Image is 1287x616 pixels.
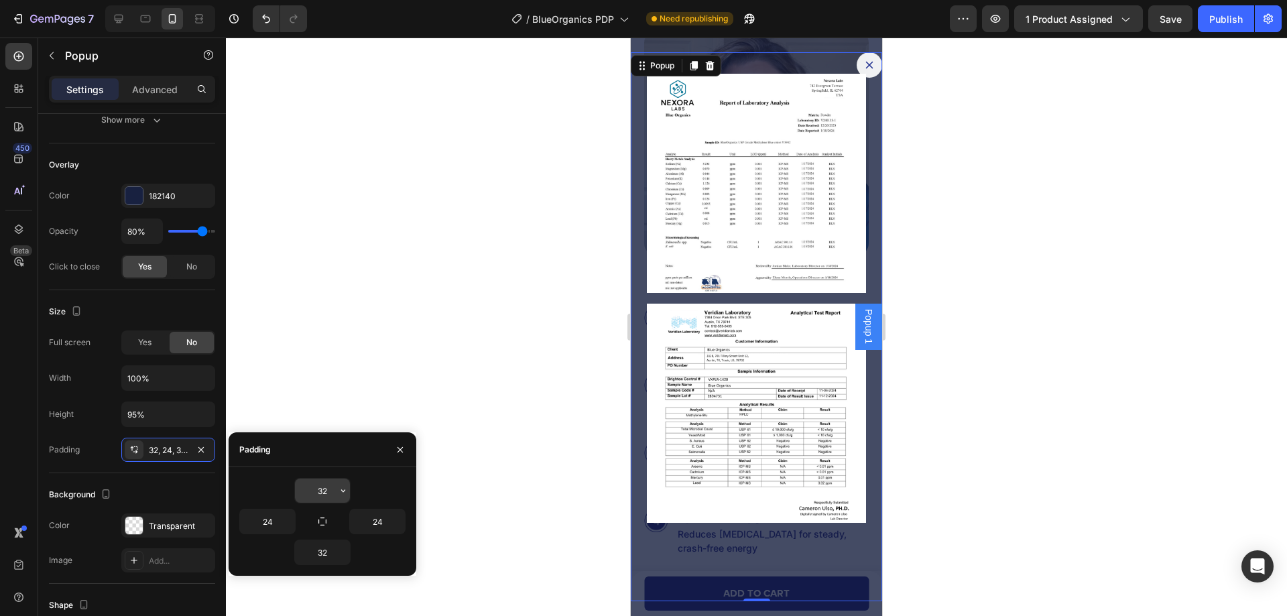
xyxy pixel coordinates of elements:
div: Publish [1209,12,1243,26]
div: Show more [101,113,164,127]
input: Auto [295,479,350,503]
p: Popup [65,48,179,64]
div: Overlay [49,159,79,171]
div: Width [49,372,71,384]
div: Color [49,190,70,202]
div: Image [49,554,72,566]
button: 7 [5,5,100,32]
div: Click to close [49,261,100,273]
input: Auto [350,509,405,534]
p: Settings [66,82,104,97]
span: / [526,12,530,26]
input: Auto [295,540,350,564]
button: Save [1148,5,1192,32]
div: Full screen [49,336,90,349]
div: Opacity [49,225,78,237]
div: Background [49,486,114,504]
div: Size [49,303,84,321]
div: Padding [49,444,80,456]
button: 1 product assigned [1014,5,1143,32]
span: No [186,336,197,349]
div: 32, 24, 32, 24 [149,444,188,456]
input: Auto [122,219,162,243]
div: Open Intercom Messenger [1241,550,1274,582]
span: BlueOrganics PDP [532,12,614,26]
div: Undo/Redo [253,5,307,32]
span: Yes [138,261,151,273]
input: Auto [240,509,295,534]
div: Shape [49,597,92,615]
div: 450 [13,143,32,153]
span: 1 product assigned [1026,12,1113,26]
button: Publish [1198,5,1254,32]
p: 7 [88,11,94,27]
div: 182140 [149,190,212,202]
button: Show more [49,108,215,132]
span: Need republishing [660,13,728,25]
input: Auto [122,366,214,390]
div: Height [49,408,74,420]
div: Padding [239,444,271,456]
div: Add... [149,555,212,567]
p: Advanced [132,82,178,97]
span: Yes [138,336,151,349]
div: Beta [10,245,32,256]
input: Auto [122,402,214,426]
span: No [186,261,197,273]
iframe: Design area [631,38,882,616]
span: Save [1160,13,1182,25]
div: Color [49,519,70,532]
div: Transparent [149,520,212,532]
